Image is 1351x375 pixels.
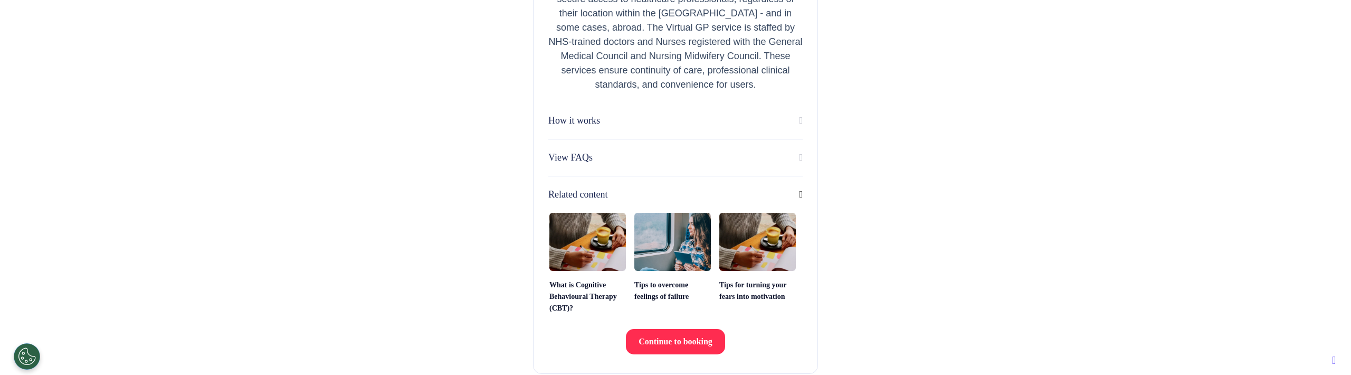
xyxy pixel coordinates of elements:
[719,213,796,271] img: Tips for turning your fears into motivation
[634,213,711,303] button: Tips to overcome feelings of failure
[14,343,40,370] button: Open Preferences
[719,279,796,303] h4: Tips for turning your fears into motivation
[634,213,711,271] img: Tips to overcome feelings of failure
[549,213,626,271] img: What is Cognitive Behavioural Therapy (CBT)?
[548,150,803,165] button: View FAQs
[639,337,712,346] span: Continue to booking
[719,213,796,303] button: Tips for turning your fears into motivation
[548,187,803,202] button: Related content
[626,329,725,354] button: Continue to booking
[548,114,600,128] p: How it works
[634,279,711,303] h4: Tips to overcome feelings of failure
[549,279,626,314] h4: What is Cognitive Behavioural Therapy (CBT)?
[549,213,626,314] button: What is Cognitive Behavioural Therapy (CBT)?
[548,151,593,165] p: View FAQs
[548,113,803,128] button: How it works
[548,187,607,202] p: Related content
